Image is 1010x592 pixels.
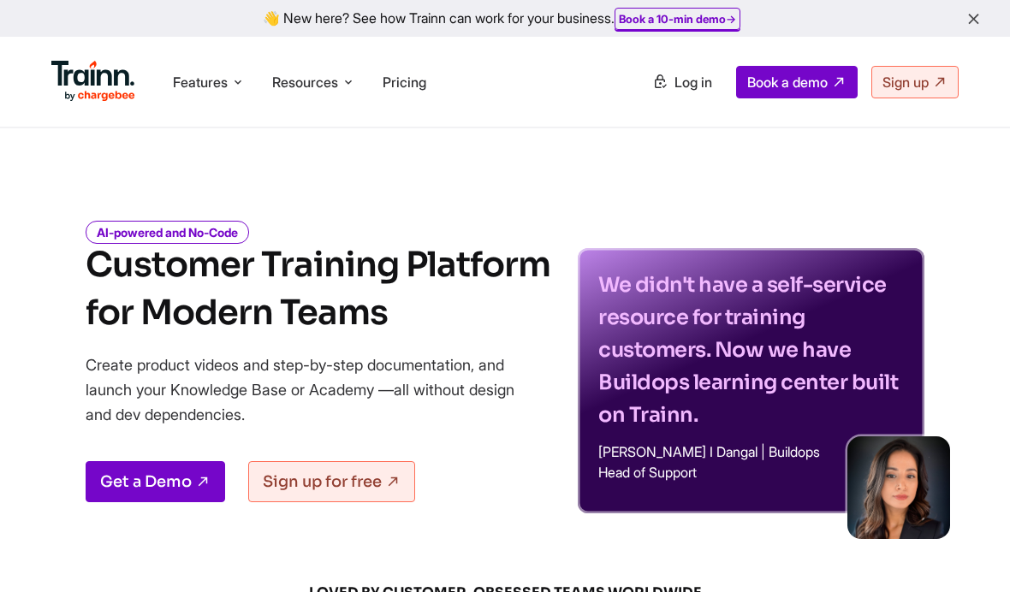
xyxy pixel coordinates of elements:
span: Log in [674,74,712,91]
p: Head of Support [598,465,904,479]
a: Book a 10-min demo→ [619,12,736,26]
h1: Customer Training Platform for Modern Teams [86,241,550,337]
a: Sign up [871,66,959,98]
a: Log in [642,67,722,98]
a: Get a Demo [86,461,225,502]
span: Sign up [882,74,929,91]
a: Sign up for free [248,461,415,502]
i: AI-powered and No-Code [86,221,249,244]
p: We didn't have a self-service resource for training customers. Now we have Buildops learning cent... [598,269,904,431]
a: Pricing [383,74,426,91]
a: Book a demo [736,66,858,98]
p: Create product videos and step-by-step documentation, and launch your Knowledge Base or Academy —... [86,352,539,427]
span: Book a demo [747,74,828,91]
p: [PERSON_NAME] I Dangal | Buildops [598,445,904,459]
span: Resources [272,73,338,92]
img: sabina-buildops.d2e8138.png [847,436,950,539]
div: 👋 New here? See how Trainn can work for your business. [10,10,1000,27]
b: Book a 10-min demo [619,12,726,26]
span: Features [173,73,228,92]
img: Trainn Logo [51,61,135,102]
